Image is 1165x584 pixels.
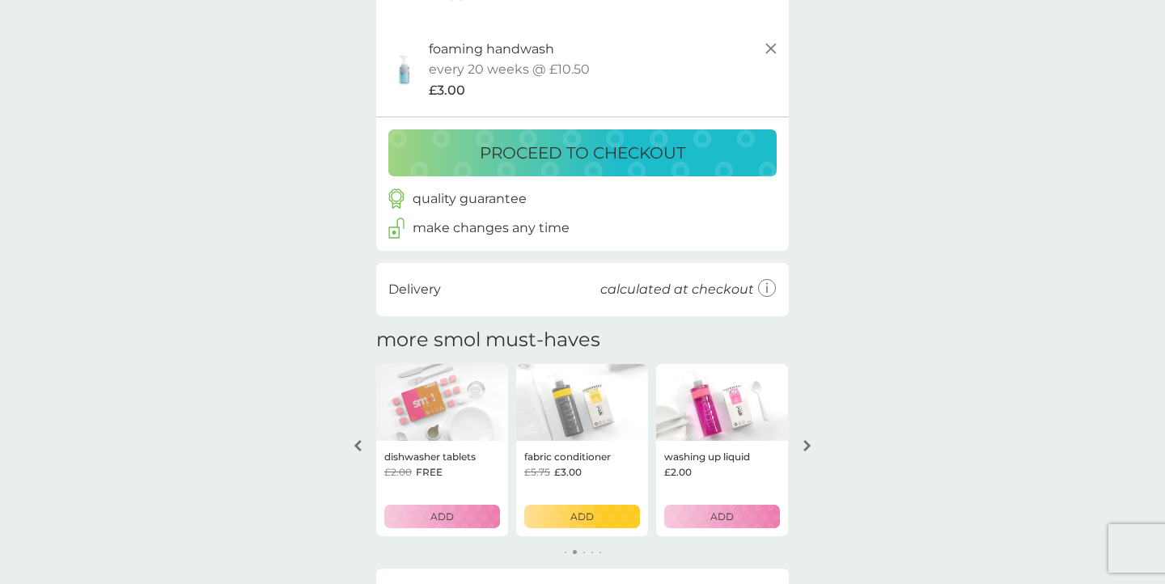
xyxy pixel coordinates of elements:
p: make changes any time [413,218,570,239]
p: Delivery [388,279,441,300]
p: ADD [710,509,734,524]
span: £3.00 [429,80,465,101]
p: washing up liquid [664,449,750,464]
button: ADD [384,505,500,528]
p: dishwasher tablets [384,449,476,464]
p: fabric conditioner [524,449,611,464]
span: £3.00 [554,464,582,480]
span: £2.00 [664,464,692,480]
button: ADD [664,505,780,528]
span: £2.00 [384,464,412,480]
p: proceed to checkout [480,140,685,166]
p: ADD [570,509,594,524]
button: proceed to checkout [388,129,777,176]
span: £5.75 [524,464,550,480]
p: foaming handwash [429,39,554,60]
h2: more smol must-haves [376,328,600,352]
p: every 20 weeks @ £10.50 [429,59,590,80]
p: calculated at checkout [600,279,754,300]
span: FREE [416,464,443,480]
p: ADD [430,509,454,524]
button: ADD [524,505,640,528]
p: quality guarantee [413,188,527,209]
